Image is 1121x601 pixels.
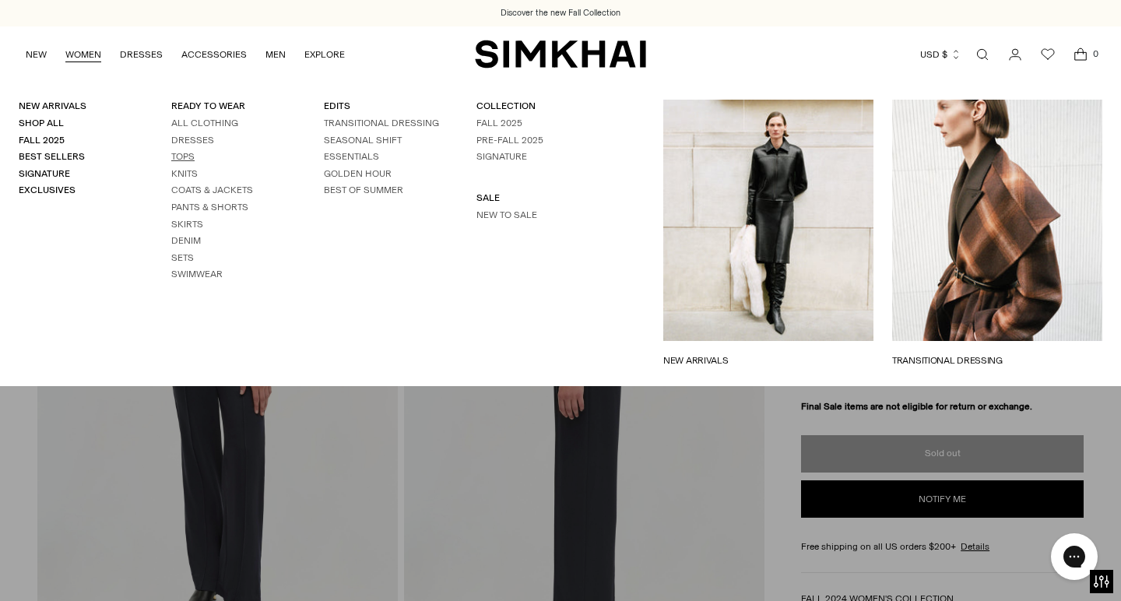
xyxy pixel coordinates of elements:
button: USD $ [920,37,961,72]
iframe: Sign Up via Text for Offers [12,542,156,589]
a: Go to the account page [1000,39,1031,70]
iframe: Gorgias live chat messenger [1043,528,1105,585]
a: Wishlist [1032,39,1063,70]
a: EXPLORE [304,37,345,72]
a: DRESSES [120,37,163,72]
a: ACCESSORIES [181,37,247,72]
a: WOMEN [65,37,101,72]
a: Open search modal [967,39,998,70]
a: NEW [26,37,47,72]
a: Discover the new Fall Collection [501,7,620,19]
a: SIMKHAI [475,39,646,69]
a: MEN [265,37,286,72]
a: Open cart modal [1065,39,1096,70]
span: 0 [1088,47,1102,61]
